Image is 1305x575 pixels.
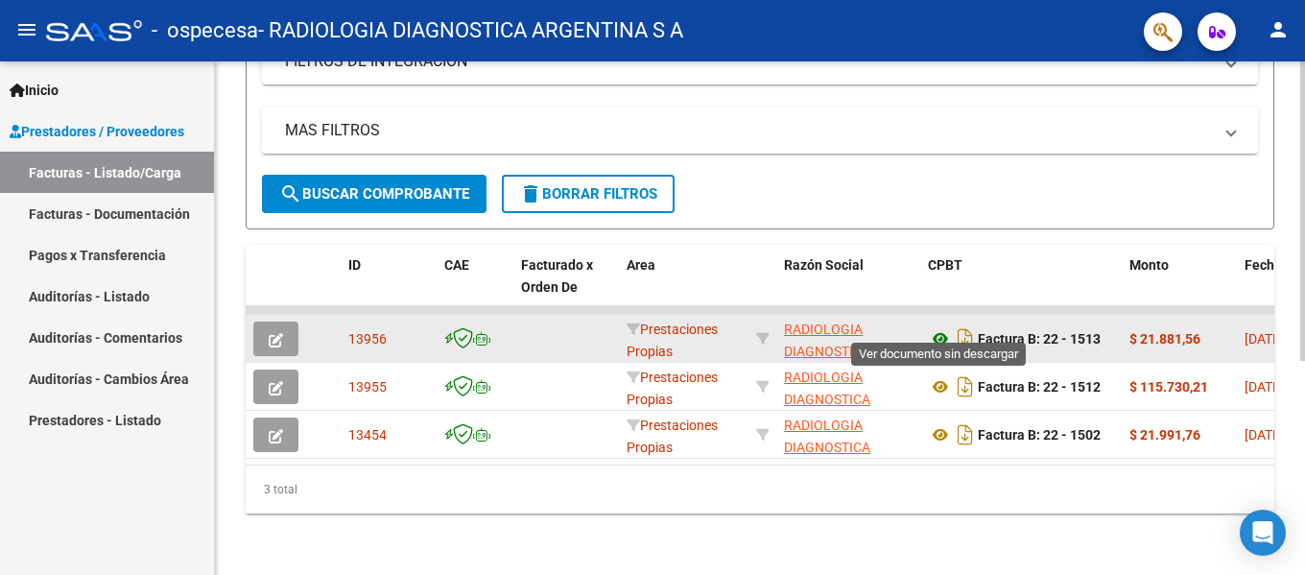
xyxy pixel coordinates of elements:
[1129,331,1200,347] strong: $ 21.881,56
[1240,510,1286,556] div: Open Intercom Messenger
[978,427,1101,443] strong: Factura B: 22 - 1502
[348,379,387,395] span: 13955
[502,175,675,213] button: Borrar Filtros
[519,182,542,205] mat-icon: delete
[1129,379,1208,395] strong: $ 115.730,21
[627,257,655,273] span: Area
[953,371,978,402] i: Descargar documento
[619,245,748,329] datatable-header-cell: Area
[348,427,387,443] span: 13454
[978,379,1101,395] strong: Factura B: 22 - 1512
[444,257,469,273] span: CAE
[1129,427,1200,443] strong: $ 21.991,76
[10,80,59,101] span: Inicio
[437,245,513,329] datatable-header-cell: CAE
[784,418,880,477] span: RADIOLOGIA DIAGNOSTICA ARGENTINA S A
[246,466,1274,514] div: 3 total
[1245,427,1284,443] span: [DATE]
[978,331,1101,347] strong: Factura B: 22 - 1513
[776,245,920,329] datatable-header-cell: Razón Social
[152,10,258,52] span: - ospecesa
[1267,18,1290,41] mat-icon: person
[262,38,1258,84] mat-expansion-panel-header: FILTROS DE INTEGRACION
[627,418,718,455] span: Prestaciones Propias
[285,51,1212,72] mat-panel-title: FILTROS DE INTEGRACION
[262,108,1258,154] mat-expansion-panel-header: MAS FILTROS
[262,175,486,213] button: Buscar Comprobante
[953,419,978,450] i: Descargar documento
[341,245,437,329] datatable-header-cell: ID
[784,322,880,381] span: RADIOLOGIA DIAGNOSTICA ARGENTINA S A
[920,245,1122,329] datatable-header-cell: CPBT
[513,245,619,329] datatable-header-cell: Facturado x Orden De
[953,323,978,354] i: Descargar documento
[258,10,683,52] span: - RADIOLOGIA DIAGNOSTICA ARGENTINA S A
[279,185,469,203] span: Buscar Comprobante
[521,257,593,295] span: Facturado x Orden De
[1122,245,1237,329] datatable-header-cell: Monto
[784,415,913,455] div: 30708318465
[348,257,361,273] span: ID
[784,367,913,407] div: 30708318465
[519,185,657,203] span: Borrar Filtros
[279,182,302,205] mat-icon: search
[1245,331,1284,347] span: [DATE]
[784,319,913,359] div: 30708318465
[784,370,880,429] span: RADIOLOGIA DIAGNOSTICA ARGENTINA S A
[348,331,387,347] span: 13956
[627,370,718,407] span: Prestaciones Propias
[15,18,38,41] mat-icon: menu
[285,120,1212,141] mat-panel-title: MAS FILTROS
[10,121,184,142] span: Prestadores / Proveedores
[784,257,864,273] span: Razón Social
[627,322,718,359] span: Prestaciones Propias
[1245,379,1284,395] span: [DATE]
[928,257,962,273] span: CPBT
[1129,257,1169,273] span: Monto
